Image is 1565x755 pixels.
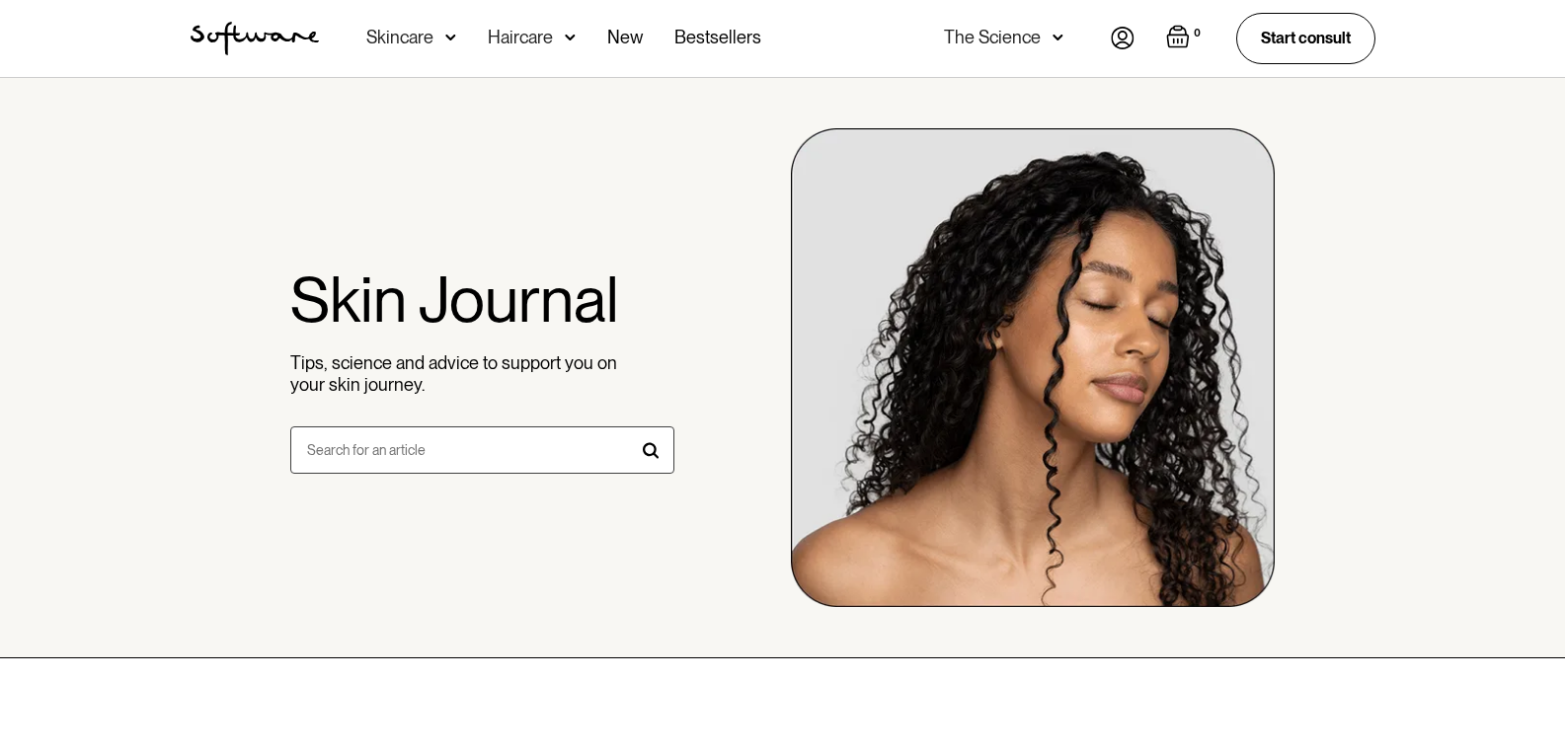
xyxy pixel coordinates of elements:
img: Skin Journal [791,125,1276,610]
img: Software Logo [191,22,319,55]
a: Open cart [1166,25,1205,52]
img: arrow down [565,28,576,47]
a: home [191,22,319,55]
div: Skincare [366,28,433,47]
img: arrow down [445,28,456,47]
div: Haircare [488,28,553,47]
h1: Skin Journal [290,262,674,338]
a: Start consult [1236,13,1375,63]
div: The Science [944,28,1041,47]
p: Tips, science and advice to support you on your skin journey. [290,352,622,395]
form: search form [290,426,674,474]
div: 0 [1190,25,1205,42]
input: Search for an article [290,426,674,474]
img: arrow down [1053,28,1063,47]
